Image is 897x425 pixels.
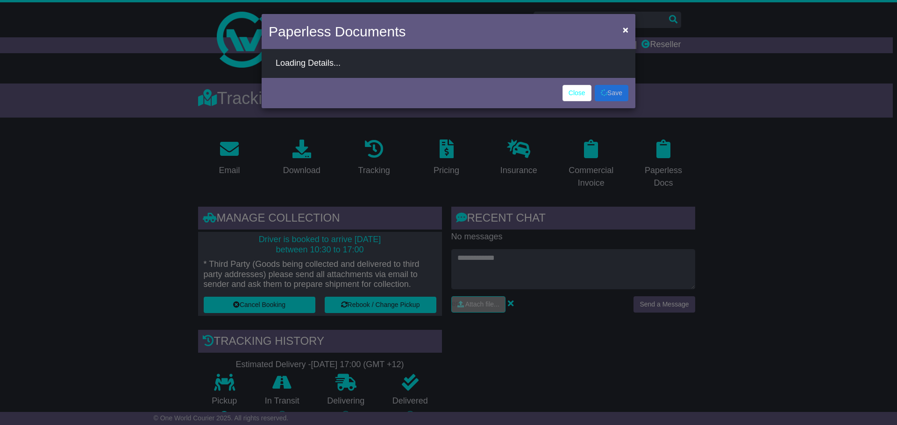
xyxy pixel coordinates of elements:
[623,24,628,35] span: ×
[276,58,621,69] div: Loading Details...
[269,21,406,42] h4: Paperless Documents
[562,85,591,101] a: Close
[618,20,633,39] button: Close
[595,85,628,101] button: Save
